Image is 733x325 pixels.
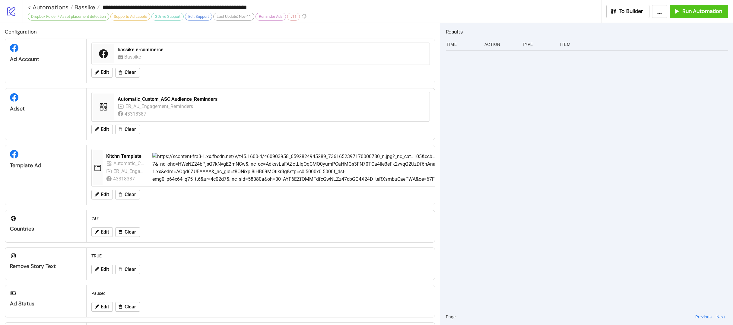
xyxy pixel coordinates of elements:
[125,103,194,110] div: ER_AU_Engagement_Reminders
[10,162,81,169] div: Template Ad
[670,5,728,18] button: Run Automation
[10,300,81,307] div: Ad Status
[118,46,426,53] div: bassike e-commerce
[115,68,140,78] button: Clear
[101,192,109,197] span: Edit
[151,13,184,21] div: GDrive Support
[101,267,109,272] span: Edit
[115,302,140,312] button: Clear
[113,167,145,175] div: ER_AU_Engagement_Reminders
[73,3,95,11] span: Bassike
[73,4,100,10] a: Bassike
[115,227,140,237] button: Clear
[115,125,140,134] button: Clear
[185,13,212,21] div: Edit Support
[693,314,713,320] button: Previous
[446,39,480,50] div: Time
[91,302,113,312] button: Edit
[287,13,300,21] div: v11
[10,225,81,232] div: Countries
[619,8,643,15] span: To Builder
[113,175,136,183] div: 43318387
[91,68,113,78] button: Edit
[10,263,81,270] div: Remove Story Text
[101,127,109,132] span: Edit
[125,267,136,272] span: Clear
[106,153,148,160] div: Kitchn Template
[152,153,589,183] img: https://scontent-fra3-1.xx.fbcdn.net/v/t45.1600-4/460903958_6592824945289_7361652397170000780_n.j...
[91,125,113,134] button: Edit
[10,56,81,63] div: Ad Account
[255,13,286,21] div: Reminder Ads
[125,192,136,197] span: Clear
[125,304,136,310] span: Clear
[522,39,556,50] div: Type
[125,127,136,132] span: Clear
[715,314,727,320] button: Next
[28,4,73,10] a: < Automations
[446,314,455,320] span: Page
[125,110,148,118] div: 43318387
[606,5,650,18] button: To Builder
[125,229,136,235] span: Clear
[115,190,140,199] button: Clear
[28,13,109,21] div: Dropbox Folder / Asset placement detection
[91,190,113,199] button: Edit
[115,265,140,274] button: Clear
[89,250,432,262] div: TRUE
[101,304,109,310] span: Edit
[125,70,136,75] span: Clear
[91,265,113,274] button: Edit
[118,96,426,103] div: Automatic_Custom_ASC Audience_Reminders
[101,70,109,75] span: Edit
[484,39,518,50] div: Action
[682,8,722,15] span: Run Automation
[5,28,435,36] h2: Configuration
[213,13,254,21] div: Last Update: Nov-11
[89,288,432,299] div: Paused
[446,28,728,36] h2: Results
[124,53,143,61] div: Bassike
[560,39,728,50] div: Item
[91,227,113,237] button: Edit
[652,5,667,18] button: ...
[113,160,145,167] div: Automatic_Custom_ASC Audience_Reminders
[10,105,81,112] div: Adset
[101,229,109,235] span: Edit
[110,13,150,21] div: Supports Ad Labels
[89,213,432,224] div: "AU"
